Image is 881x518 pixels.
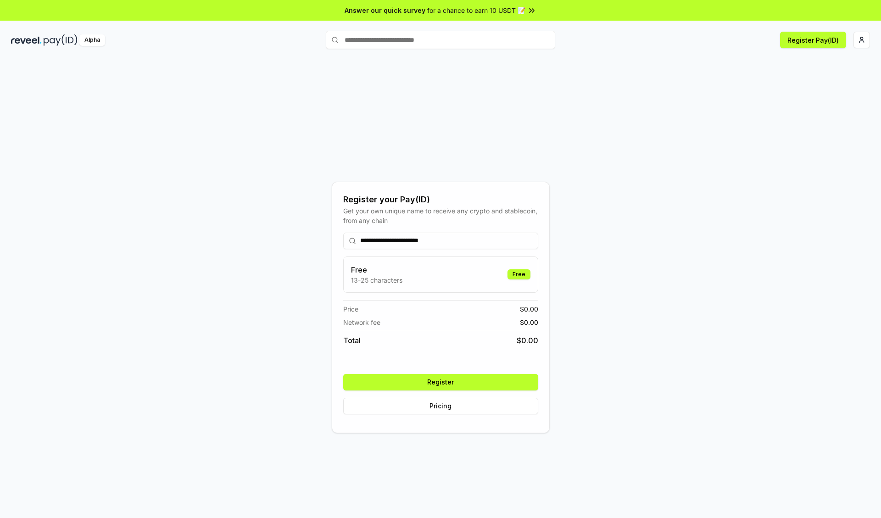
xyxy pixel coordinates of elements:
[345,6,425,15] span: Answer our quick survey
[79,34,105,46] div: Alpha
[520,317,538,327] span: $ 0.00
[343,374,538,390] button: Register
[343,304,358,314] span: Price
[343,193,538,206] div: Register your Pay(ID)
[11,34,42,46] img: reveel_dark
[351,275,402,285] p: 13-25 characters
[507,269,530,279] div: Free
[343,317,380,327] span: Network fee
[44,34,78,46] img: pay_id
[780,32,846,48] button: Register Pay(ID)
[343,335,361,346] span: Total
[520,304,538,314] span: $ 0.00
[517,335,538,346] span: $ 0.00
[343,206,538,225] div: Get your own unique name to receive any crypto and stablecoin, from any chain
[343,398,538,414] button: Pricing
[427,6,525,15] span: for a chance to earn 10 USDT 📝
[351,264,402,275] h3: Free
